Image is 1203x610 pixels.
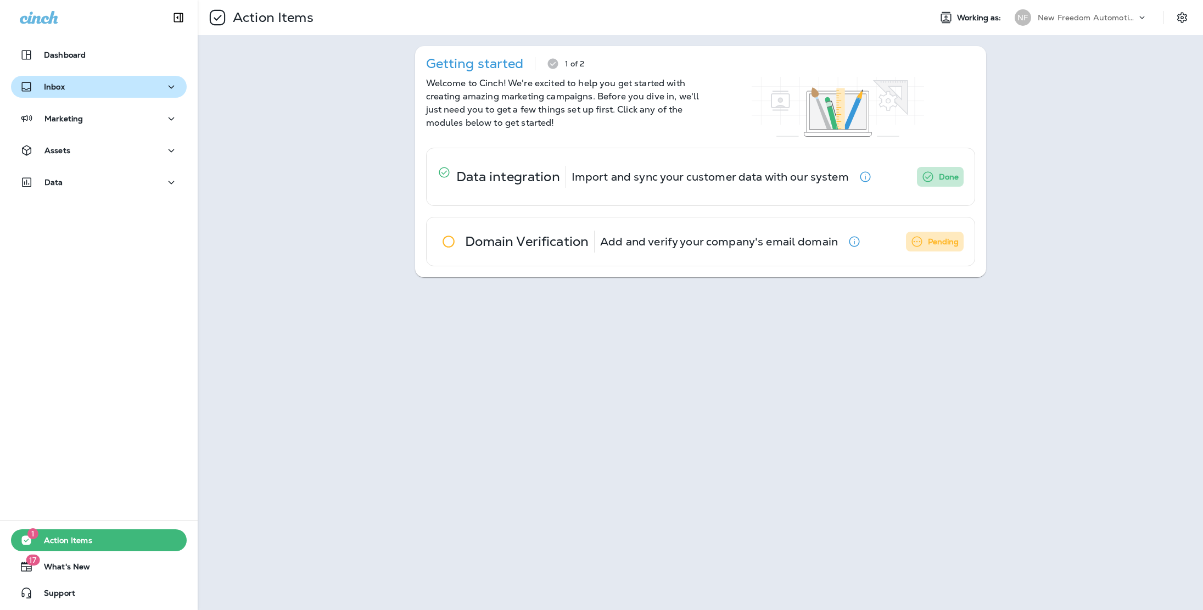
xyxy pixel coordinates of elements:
p: Data [44,178,63,187]
button: Data [11,171,187,193]
p: Dashboard [44,51,86,59]
p: Pending [928,235,959,248]
button: Assets [11,139,187,161]
p: Getting started [426,59,524,68]
button: Marketing [11,108,187,130]
span: 1 [27,528,38,539]
p: Domain Verification [465,237,589,246]
p: Import and sync your customer data with our system [572,172,849,181]
span: Support [33,589,75,602]
button: Dashboard [11,44,187,66]
p: Marketing [44,114,83,123]
button: Collapse Sidebar [163,7,194,29]
button: Settings [1172,8,1192,27]
p: Data integration [456,172,560,181]
div: NF [1015,9,1031,26]
p: New Freedom Automotive dba Grease Monkey 1144 [1038,13,1137,22]
button: 1Action Items [11,529,187,551]
button: 17What's New [11,556,187,578]
p: 1 of 2 [565,59,585,68]
span: 17 [26,555,40,566]
span: Working as: [957,13,1004,23]
p: Add and verify your company's email domain [600,237,838,246]
span: What's New [33,562,90,575]
p: Inbox [44,82,65,91]
p: Done [939,170,959,183]
button: Support [11,582,187,604]
p: Welcome to Cinch! We're excited to help you get started with creating amazing marketing campaigns... [426,77,701,130]
p: Action Items [228,9,314,26]
p: Assets [44,146,70,155]
span: Action Items [33,536,92,549]
button: Inbox [11,76,187,98]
